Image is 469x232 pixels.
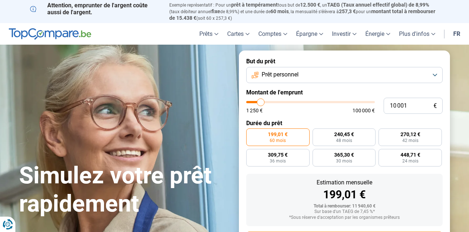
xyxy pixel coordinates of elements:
img: TopCompare [9,28,91,40]
span: 1 250 € [246,108,263,113]
p: Attention, emprunter de l'argent coûte aussi de l'argent. [30,2,160,16]
span: 42 mois [402,138,418,143]
span: Prêt personnel [262,71,299,79]
span: 309,75 € [268,152,288,157]
label: Durée du prêt [246,120,443,127]
div: Sur base d'un TAEG de 7,45 %* [252,209,437,214]
span: 199,01 € [268,132,288,137]
div: Total à rembourser: 11 940,60 € [252,204,437,209]
a: Comptes [254,23,292,45]
span: 448,71 € [400,152,420,157]
span: 12.500 € [300,2,320,8]
a: fr [449,23,465,45]
span: 365,30 € [334,152,354,157]
a: Épargne [292,23,328,45]
span: fixe [211,8,220,14]
h1: Simulez votre prêt rapidement [19,162,230,218]
div: Estimation mensuelle [252,180,437,186]
button: Prêt personnel [246,67,443,83]
p: Exemple représentatif : Pour un tous but de , un (taux débiteur annuel de 8,99%) et une durée de ... [169,2,439,21]
span: 60 mois [270,8,289,14]
a: Cartes [223,23,254,45]
span: 24 mois [402,159,418,163]
div: *Sous réserve d'acceptation par les organismes prêteurs [252,215,437,220]
span: 257,3 € [339,8,356,14]
div: 199,01 € [252,189,437,200]
span: 36 mois [270,159,286,163]
span: TAEG (Taux annuel effectif global) de 8,99% [327,2,429,8]
span: prêt à tempérament [231,2,278,8]
span: 48 mois [336,138,352,143]
span: 60 mois [270,138,286,143]
span: € [433,103,437,109]
a: Investir [328,23,361,45]
a: Énergie [361,23,395,45]
span: 240,45 € [334,132,354,137]
a: Prêts [195,23,223,45]
label: But du prêt [246,58,443,65]
span: montant total à rembourser de 15.438 € [169,8,435,21]
span: 100 000 € [352,108,375,113]
label: Montant de l'emprunt [246,89,443,96]
span: 270,12 € [400,132,420,137]
a: Plus d'infos [395,23,440,45]
span: 30 mois [336,159,352,163]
